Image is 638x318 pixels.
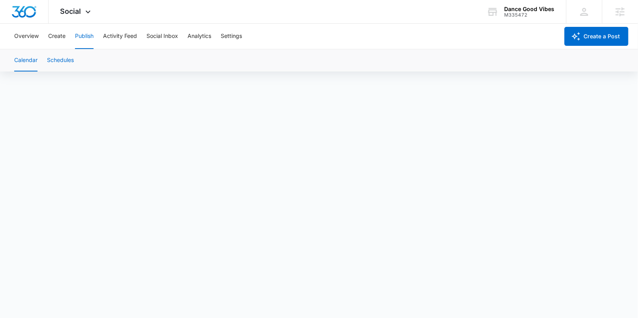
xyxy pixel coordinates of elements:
button: Schedules [47,49,74,72]
button: Create [48,24,66,49]
button: Analytics [188,24,211,49]
button: Settings [221,24,242,49]
button: Overview [14,24,39,49]
button: Create a Post [565,27,629,46]
div: account name [505,6,555,12]
button: Activity Feed [103,24,137,49]
button: Social Inbox [146,24,178,49]
button: Publish [75,24,94,49]
span: Social [60,7,81,15]
div: account id [505,12,555,18]
button: Calendar [14,49,38,72]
